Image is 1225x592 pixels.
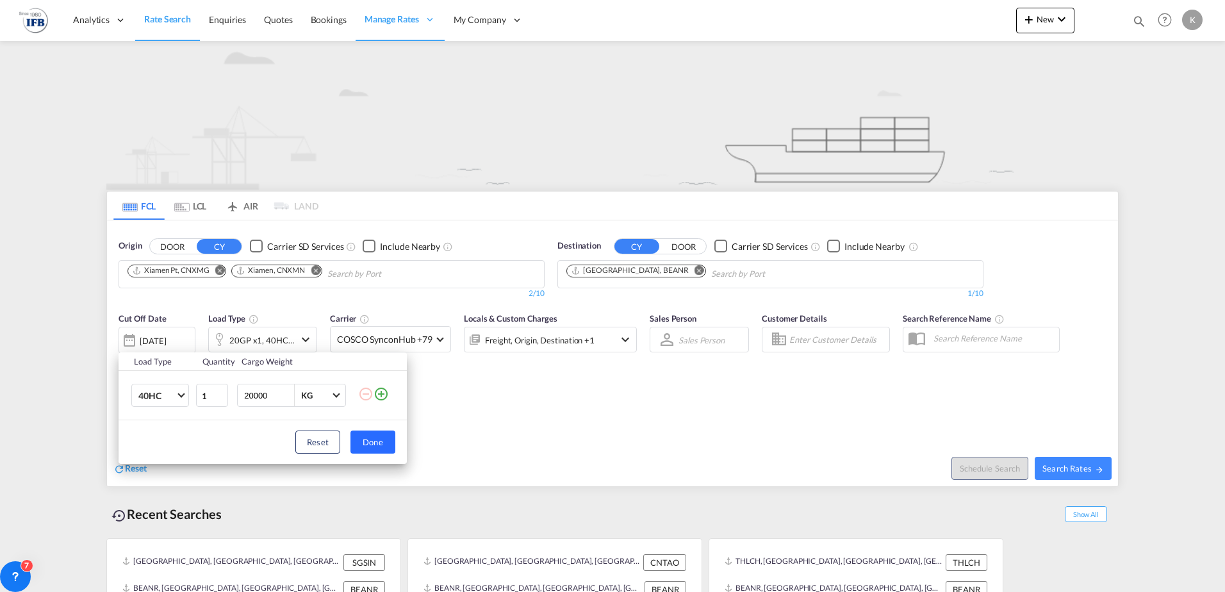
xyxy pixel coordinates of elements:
input: Enter Weight [243,384,294,406]
button: Reset [295,431,340,454]
input: Qty [196,384,228,407]
th: Load Type [119,352,195,371]
div: Cargo Weight [242,356,350,367]
md-icon: icon-plus-circle-outline [374,386,389,402]
button: Done [350,431,395,454]
md-icon: icon-minus-circle-outline [358,386,374,402]
th: Quantity [195,352,234,371]
md-select: Choose: 40HC [131,384,189,407]
span: 40HC [138,390,176,402]
div: KG [301,390,313,400]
